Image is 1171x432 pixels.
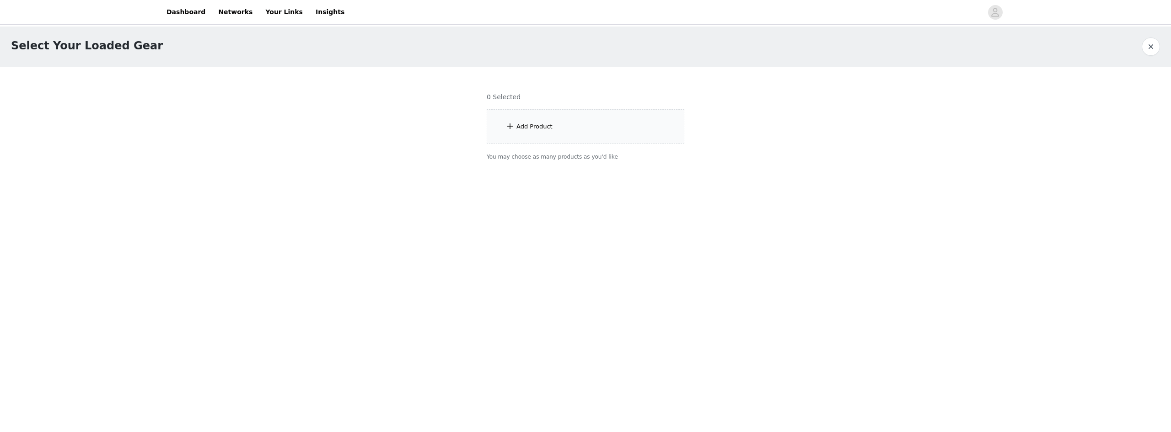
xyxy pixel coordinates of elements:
a: Dashboard [161,2,211,22]
a: Your Links [260,2,308,22]
a: Networks [213,2,258,22]
h1: Select Your Loaded Gear [11,37,163,54]
a: Insights [310,2,350,22]
div: avatar [991,5,999,20]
